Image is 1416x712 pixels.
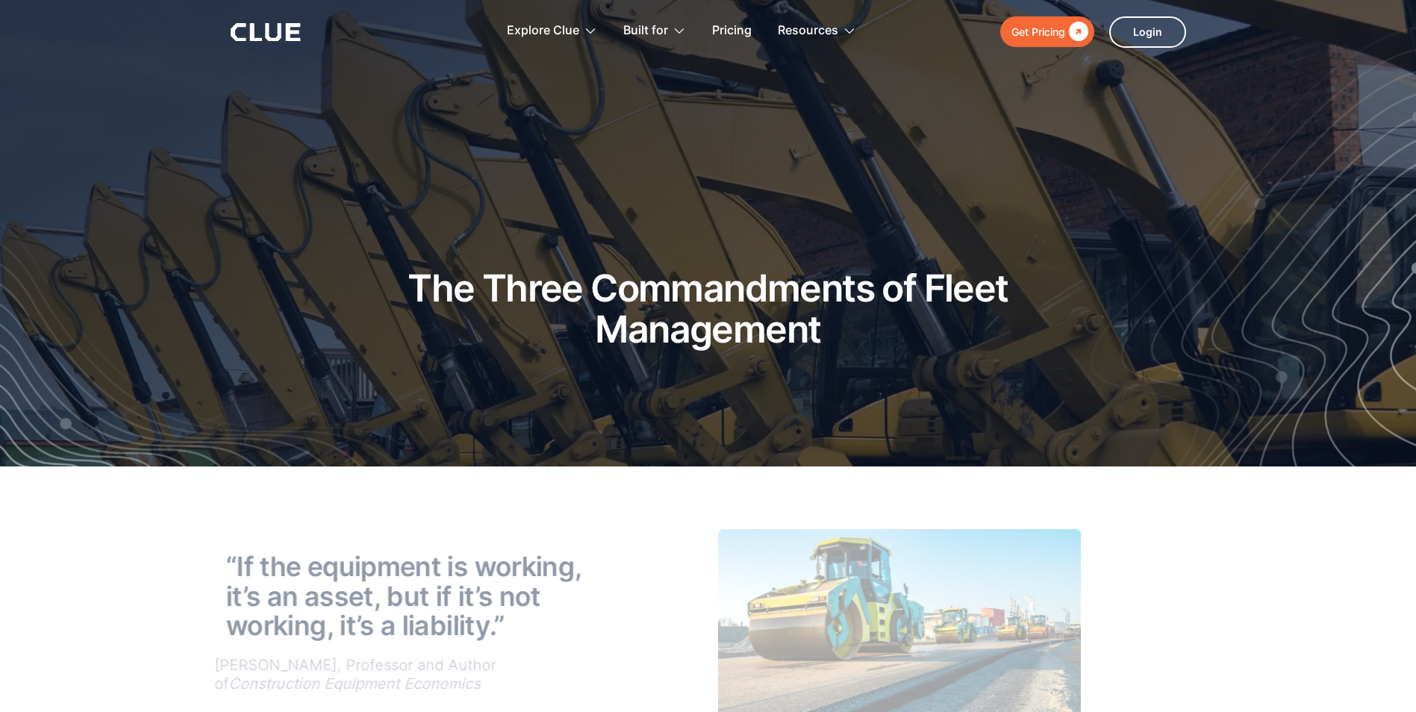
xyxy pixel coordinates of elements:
[507,7,597,54] div: Explore Clue
[712,7,752,54] a: Pricing
[228,675,480,693] em: Construction Equipment Economics
[778,7,838,54] div: Resources
[1086,24,1416,466] img: Three commandments of fleet management
[623,7,686,54] div: Built for
[507,7,579,54] div: Explore Clue
[1011,22,1065,41] div: Get Pricing
[1065,22,1088,41] div: 
[778,7,856,54] div: Resources
[623,7,668,54] div: Built for
[1000,16,1094,47] a: Get Pricing
[372,268,1044,350] h1: The Three Commandments of Fleet Management
[225,552,602,641] h2: “If the equipment is working, it’s an asset, but if it’s not working, it’s a liability.”
[214,656,537,693] p: [PERSON_NAME], Professor and Author of
[1109,16,1186,48] a: Login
